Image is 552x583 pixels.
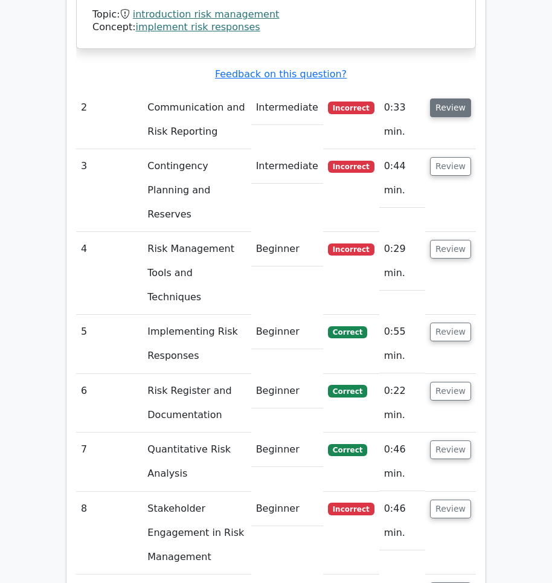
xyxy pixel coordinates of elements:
td: Risk Management Tools and Techniques [143,232,251,315]
td: 3 [76,149,143,232]
td: Contingency Planning and Reserves [143,149,251,232]
td: Intermediate [251,149,323,184]
span: Incorrect [328,101,374,114]
button: Review [430,323,471,341]
td: Beginner [251,492,323,526]
td: Beginner [251,232,323,266]
td: 7 [76,433,143,491]
div: Topic: [92,8,460,21]
td: 0:29 min. [379,232,425,291]
span: Correct [328,326,367,338]
td: Stakeholder Engagement in Risk Management [143,492,251,575]
span: Incorrect [328,243,374,256]
td: Beginner [251,433,323,467]
td: 0:46 min. [379,433,425,491]
span: Incorrect [328,161,374,173]
div: Concept: [92,21,460,34]
button: Review [430,240,471,259]
td: 0:33 min. [379,91,425,149]
button: Review [430,157,471,176]
button: Review [430,382,471,401]
span: Incorrect [328,503,374,515]
td: Implementing Risk Responses [143,315,251,373]
td: 0:22 min. [379,374,425,433]
td: Risk Register and Documentation [143,374,251,433]
td: 5 [76,315,143,373]
td: 4 [76,232,143,315]
span: Correct [328,444,367,456]
td: Quantitative Risk Analysis [143,433,251,491]
td: 0:55 min. [379,315,425,373]
td: 8 [76,492,143,575]
td: Intermediate [251,91,323,125]
td: Beginner [251,315,323,349]
td: 0:46 min. [379,492,425,550]
a: introduction risk management [133,8,280,20]
button: Review [430,440,471,459]
button: Review [430,500,471,518]
td: Communication and Risk Reporting [143,91,251,149]
a: Feedback on this question? [215,68,347,80]
td: 2 [76,91,143,149]
a: implement risk responses [136,21,260,33]
td: 6 [76,374,143,433]
button: Review [430,98,471,117]
span: Correct [328,385,367,397]
td: Beginner [251,374,323,408]
td: 0:44 min. [379,149,425,208]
